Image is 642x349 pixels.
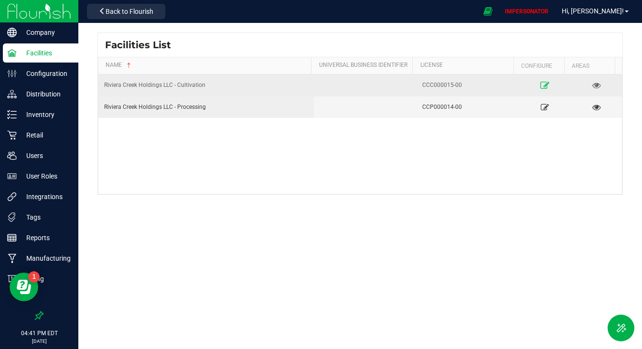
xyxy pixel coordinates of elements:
p: Reports [17,232,74,243]
p: Retail [17,129,74,141]
inline-svg: User Roles [7,171,17,181]
inline-svg: Configuration [7,69,17,78]
label: Pin the sidebar to full width on large screens [34,311,44,320]
p: 04:41 PM EDT [4,329,74,338]
inline-svg: Integrations [7,192,17,201]
p: [DATE] [4,338,74,345]
div: CCP000014-00 [422,103,514,112]
a: License [420,62,510,69]
inline-svg: Manufacturing [7,254,17,263]
a: Universal Business Identifier [319,62,409,69]
p: Inventory [17,109,74,120]
iframe: Resource center unread badge [28,271,40,283]
iframe: Resource center [10,273,38,301]
inline-svg: Distribution [7,89,17,99]
p: Company [17,27,74,38]
div: CCC000015-00 [422,81,514,90]
inline-svg: Users [7,151,17,160]
th: Configure [514,57,564,74]
th: Areas [564,57,615,74]
span: Back to Flourish [106,8,153,15]
inline-svg: Inventory [7,110,17,119]
p: Manufacturing [17,253,74,264]
div: Riviera Creek Holdings LLC - Cultivation [104,81,308,90]
inline-svg: Tags [7,212,17,222]
a: Name [106,62,308,69]
p: Configuration [17,68,74,79]
p: User Roles [17,170,74,182]
div: Riviera Creek Holdings LLC - Processing [104,103,308,112]
span: Facilities List [105,38,171,52]
p: Tags [17,212,74,223]
inline-svg: Reports [7,233,17,243]
inline-svg: Billing [7,274,17,284]
button: Back to Flourish [87,4,165,19]
inline-svg: Retail [7,130,17,140]
p: Billing [17,273,74,285]
inline-svg: Company [7,28,17,37]
p: Integrations [17,191,74,202]
p: IMPERSONATOR [501,7,552,16]
span: Open Ecommerce Menu [477,2,499,21]
p: Facilities [17,47,74,59]
p: Users [17,150,74,161]
span: Hi, [PERSON_NAME]! [562,7,624,15]
p: Distribution [17,88,74,100]
inline-svg: Facilities [7,48,17,58]
button: Toggle Menu [608,315,634,341]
